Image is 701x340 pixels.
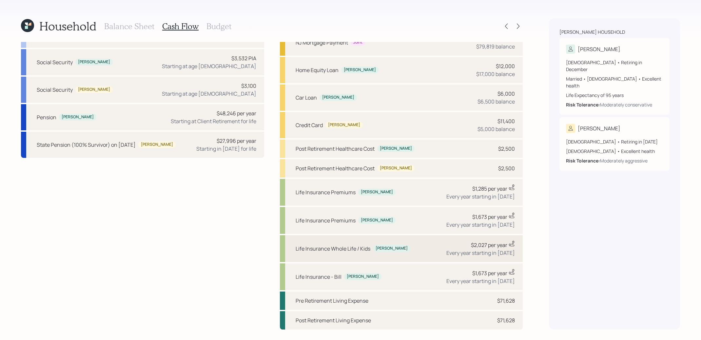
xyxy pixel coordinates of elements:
[37,141,136,149] div: State Pension (100% Survivor) on [DATE]
[361,189,393,195] div: [PERSON_NAME]
[322,95,354,100] div: [PERSON_NAME]
[497,297,515,305] div: $71,628
[217,109,256,117] div: $48,246 per year
[171,117,256,125] div: Starting at Client Retirement for life
[472,212,515,221] div: $1,673 per year
[446,221,515,229] div: Every year starting in [DATE]
[566,148,663,155] div: [DEMOGRAPHIC_DATA] • Excellent health
[566,138,663,145] div: [DEMOGRAPHIC_DATA] • Retiring in [DATE]
[498,164,515,172] div: $2,500
[497,316,515,324] div: $71,628
[578,124,620,132] div: [PERSON_NAME]
[477,98,515,105] div: $6,500 balance
[296,94,317,102] div: Car Loan
[566,92,663,99] div: Life Expectancy of 95 years
[296,245,370,253] div: Life Insurance Whole Life / Kids
[141,142,173,147] div: [PERSON_NAME]
[498,145,515,153] div: $2,500
[497,117,515,125] div: $11,400
[328,122,360,128] div: [PERSON_NAME]
[600,157,648,164] div: Moderately aggressive
[446,277,515,285] div: Every year starting in [DATE]
[206,22,231,31] h3: Budget
[496,62,515,70] div: $12,000
[37,86,73,94] div: Social Security
[78,59,110,65] div: [PERSON_NAME]
[578,45,620,53] div: [PERSON_NAME]
[162,62,256,70] div: Starting at age [DEMOGRAPHIC_DATA]
[476,70,515,78] div: $17,000 balance
[344,67,376,73] div: [PERSON_NAME]
[376,246,408,251] div: [PERSON_NAME]
[162,90,256,98] div: Starting at age [DEMOGRAPHIC_DATA]
[39,19,96,33] h1: Household
[217,137,256,145] div: $27,996 per year
[566,59,663,73] div: [DEMOGRAPHIC_DATA] • Retiring in December
[37,113,56,121] div: Pension
[353,40,362,45] div: Joint
[472,269,515,277] div: $1,673 per year
[296,121,323,129] div: Credit Card
[600,101,652,108] div: Moderately conservative
[566,158,600,164] b: Risk Tolerance:
[380,165,412,171] div: [PERSON_NAME]
[296,164,375,172] div: Post Retirement Healthcare Cost
[476,43,515,50] div: $79,819 balance
[296,188,356,196] div: Life Insurance Premiums
[162,22,199,31] h3: Cash Flow
[347,274,379,279] div: [PERSON_NAME]
[497,90,515,98] div: $6,000
[231,54,256,62] div: $3,532 PIA
[296,297,368,305] div: Pre Retirement Living Expense
[104,22,154,31] h3: Balance Sheet
[296,39,348,47] div: NJ Mortgage Payment
[361,217,393,223] div: [PERSON_NAME]
[196,145,256,153] div: Starting in [DATE] for life
[37,58,73,66] div: Social Security
[296,217,356,224] div: Life Insurance Premiums
[559,29,625,35] div: [PERSON_NAME] household
[241,82,256,90] div: $3,100
[472,184,515,193] div: $1,285 per year
[296,145,375,153] div: Post Retirement Healthcare Cost
[380,146,412,151] div: [PERSON_NAME]
[471,240,515,249] div: $2,027 per year
[296,316,371,324] div: Post Retirement Living Expense
[446,249,515,257] div: Every year starting in [DATE]
[62,114,94,120] div: [PERSON_NAME]
[296,66,339,74] div: Home Equity Loan
[566,102,600,108] b: Risk Tolerance:
[296,273,341,281] div: Life Insurance - Bill
[477,125,515,133] div: $5,000 balance
[566,75,663,89] div: Married • [DEMOGRAPHIC_DATA] • Excellent health
[78,87,110,92] div: [PERSON_NAME]
[446,193,515,200] div: Every year starting in [DATE]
